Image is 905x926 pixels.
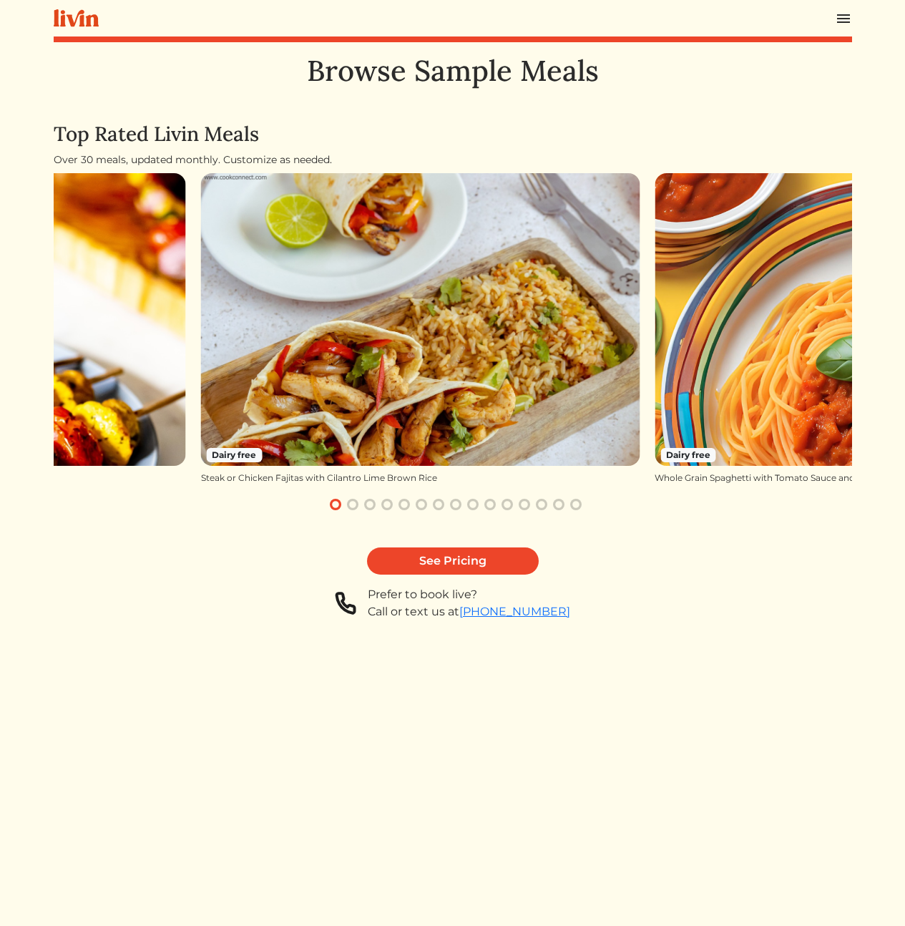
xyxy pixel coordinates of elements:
span: Dairy free [207,448,263,462]
img: livin-logo-a0d97d1a881af30f6274990eb6222085a2533c92bbd1e4f22c21b4f0d0e3210c.svg [54,9,99,27]
div: Steak or Chicken Fajitas with Cilantro Lime Brown Rice [201,472,640,484]
div: Over 30 meals, updated monthly. Customize as needed. [54,152,852,167]
img: Steak or Chicken Fajitas with Cilantro Lime Brown Rice [201,173,640,466]
h1: Browse Sample Meals [54,54,852,88]
a: [PHONE_NUMBER] [459,605,570,618]
span: Dairy free [660,448,716,462]
img: phone-a8f1853615f4955a6c6381654e1c0f7430ed919b147d78756318837811cda3a7.svg [335,586,356,620]
div: Call or text us at [368,603,570,620]
div: Prefer to book live? [368,586,570,603]
a: See Pricing [367,547,539,575]
h3: Top Rated Livin Meals [54,122,852,147]
img: menu_hamburger-cb6d353cf0ecd9f46ceae1c99ecbeb4a00e71ca567a856bd81f57e9d8c17bb26.svg [835,10,852,27]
